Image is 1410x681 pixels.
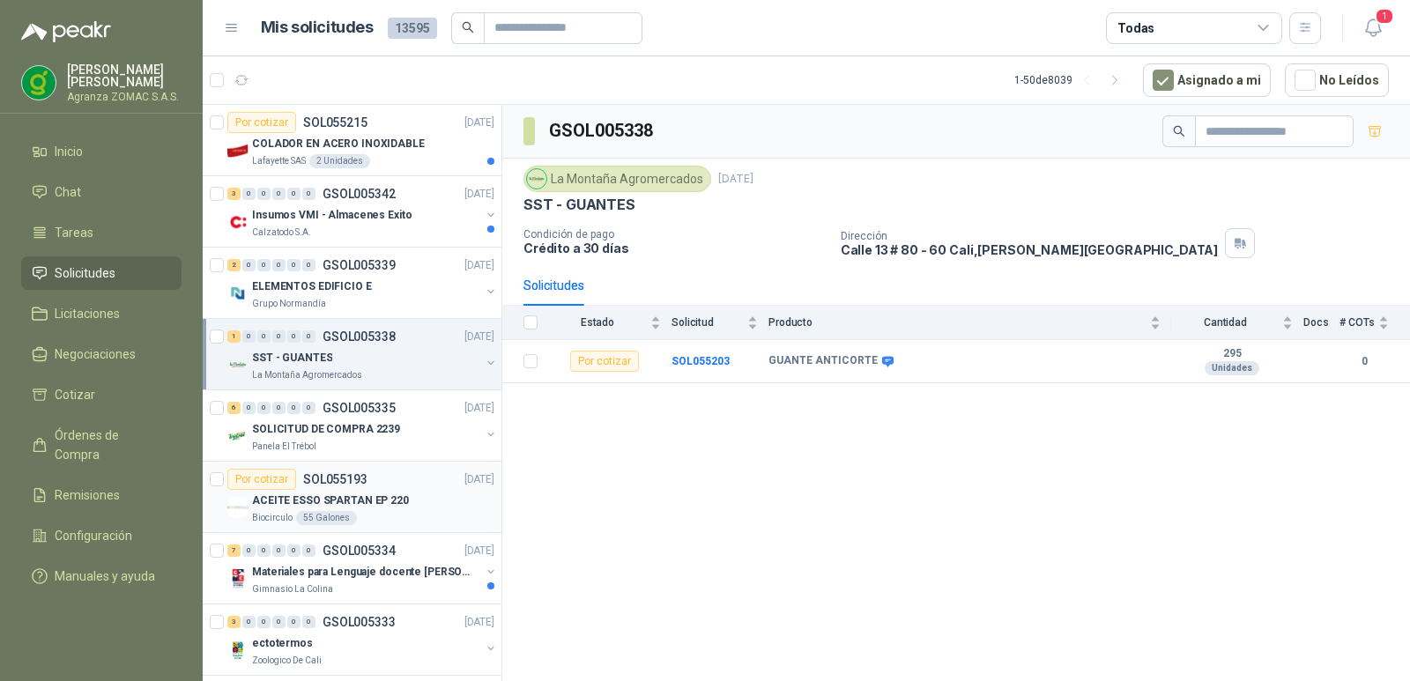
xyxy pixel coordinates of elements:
p: SOL055215 [303,116,367,129]
div: 0 [257,544,271,557]
a: Órdenes de Compra [21,418,182,471]
a: 3 0 0 0 0 0 GSOL005333[DATE] Company LogoectotermosZoologico De Cali [227,611,498,668]
span: Tareas [55,223,93,242]
a: 3 0 0 0 0 0 GSOL005342[DATE] Company LogoInsumos VMI - Almacenes ExitoCalzatodo S.A. [227,183,498,240]
div: 0 [287,544,301,557]
a: 1 0 0 0 0 0 GSOL005338[DATE] Company LogoSST - GUANTESLa Montaña Agromercados [227,326,498,382]
p: [DATE] [464,400,494,417]
p: GSOL005338 [323,330,396,343]
p: [DATE] [464,543,494,559]
div: 0 [302,544,315,557]
p: La Montaña Agromercados [252,368,362,382]
p: [DATE] [718,171,753,188]
p: [DATE] [464,186,494,203]
a: Manuales y ayuda [21,559,182,593]
p: [DATE] [464,471,494,488]
p: SST - GUANTES [252,350,332,366]
p: GSOL005339 [323,259,396,271]
div: 0 [272,544,286,557]
div: 0 [302,402,315,414]
a: Licitaciones [21,297,182,330]
span: Estado [548,316,647,329]
img: Logo peakr [21,21,111,42]
div: 0 [302,188,315,200]
p: Insumos VMI - Almacenes Exito [252,207,412,224]
p: ELEMENTOS EDIFICIO E [252,278,372,295]
p: GSOL005334 [323,544,396,557]
span: Inicio [55,142,83,161]
p: GSOL005333 [323,616,396,628]
h1: Mis solicitudes [261,15,374,41]
th: Estado [548,306,672,340]
img: Company Logo [227,497,249,518]
span: 1 [1375,8,1394,25]
img: Company Logo [227,426,249,447]
button: 1 [1357,12,1389,44]
b: SOL055203 [672,355,730,367]
button: No Leídos [1285,63,1389,97]
p: GSOL005335 [323,402,396,414]
div: Por cotizar [227,112,296,133]
span: Licitaciones [55,304,120,323]
p: Materiales para Lenguaje docente [PERSON_NAME] [252,564,471,581]
div: 0 [287,188,301,200]
b: 0 [1339,353,1389,370]
div: 0 [242,616,256,628]
span: Remisiones [55,485,120,505]
span: Manuales y ayuda [55,566,155,586]
div: 0 [257,330,271,343]
span: 13595 [388,18,437,39]
b: 295 [1171,347,1293,361]
div: 6 [227,402,241,414]
img: Company Logo [227,568,249,589]
a: Chat [21,175,182,209]
p: Panela El Trébol [252,440,316,454]
span: Chat [55,182,81,202]
div: 0 [287,402,301,414]
a: Por cotizarSOL055215[DATE] Company LogoCOLADOR EN ACERO INOXIDABLELafayette SAS2 Unidades [203,105,501,176]
div: 0 [302,330,315,343]
img: Company Logo [22,66,56,100]
button: Asignado a mi [1143,63,1271,97]
img: Company Logo [227,640,249,661]
p: ACEITE ESSO SPARTAN EP 220 [252,492,409,509]
p: [PERSON_NAME] [PERSON_NAME] [67,63,182,88]
div: 1 - 50 de 8039 [1014,66,1129,94]
p: SST - GUANTES [523,196,635,214]
p: [DATE] [464,115,494,131]
div: 0 [287,616,301,628]
div: Por cotizar [227,469,296,490]
span: search [1173,125,1185,137]
div: Por cotizar [570,351,639,372]
div: 55 Galones [296,511,357,525]
a: Por cotizarSOL055193[DATE] Company LogoACEITE ESSO SPARTAN EP 220Biocirculo55 Galones [203,462,501,533]
div: 0 [257,259,271,271]
a: 7 0 0 0 0 0 GSOL005334[DATE] Company LogoMateriales para Lenguaje docente [PERSON_NAME]Gimnasio L... [227,540,498,596]
p: Calle 13 # 80 - 60 Cali , [PERSON_NAME][GEOGRAPHIC_DATA] [841,242,1219,257]
p: Biocirculo [252,511,293,525]
div: 3 [227,616,241,628]
div: 0 [242,259,256,271]
a: 6 0 0 0 0 0 GSOL005335[DATE] Company LogoSOLICITUD DE COMPRA 2239Panela El Trébol [227,397,498,454]
a: Remisiones [21,478,182,512]
div: 0 [242,330,256,343]
div: 0 [242,402,256,414]
div: 0 [287,259,301,271]
th: # COTs [1339,306,1410,340]
span: Cotizar [55,385,95,404]
img: Company Logo [527,169,546,189]
div: 0 [302,259,315,271]
img: Company Logo [227,211,249,233]
span: Negociaciones [55,344,136,364]
div: 3 [227,188,241,200]
a: Inicio [21,135,182,168]
a: Negociaciones [21,337,182,371]
div: Todas [1117,19,1154,38]
p: Agranza ZOMAC S.A.S. [67,92,182,102]
div: 0 [287,330,301,343]
p: Zoologico De Cali [252,654,322,668]
p: Condición de pago [523,228,827,241]
div: 0 [272,259,286,271]
b: GUANTE ANTICORTE [768,354,878,368]
a: 2 0 0 0 0 0 GSOL005339[DATE] Company LogoELEMENTOS EDIFICIO EGrupo Normandía [227,255,498,311]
